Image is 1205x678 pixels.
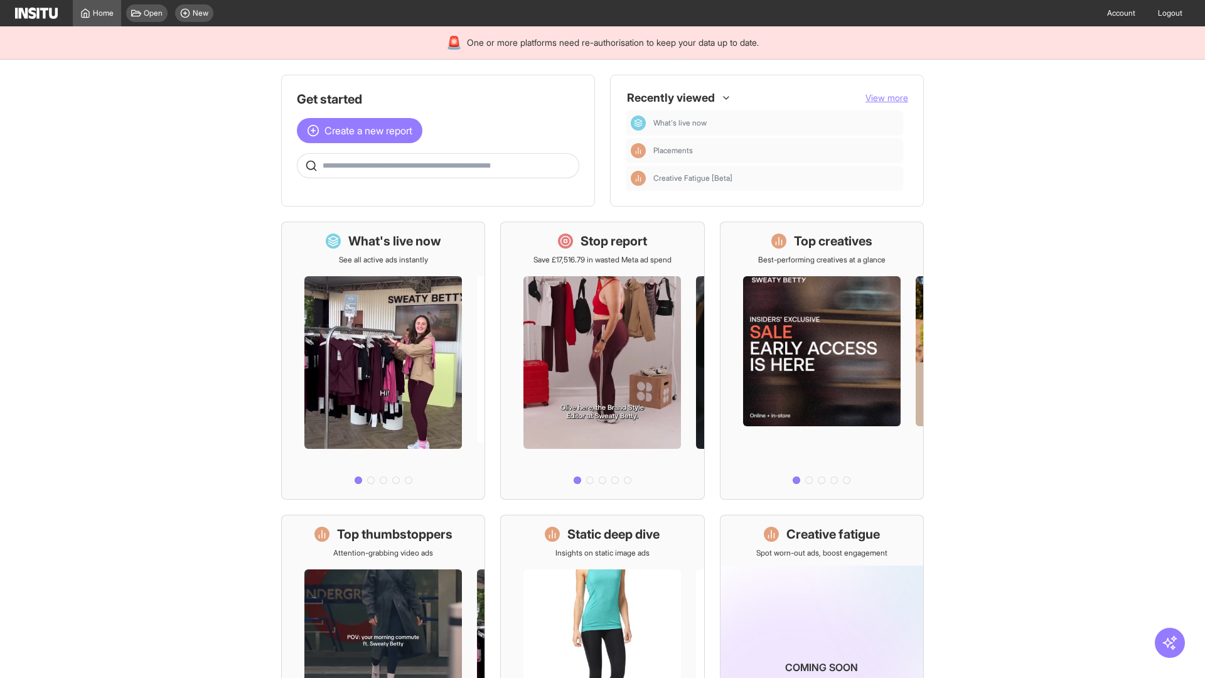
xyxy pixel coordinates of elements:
span: Placements [653,146,693,156]
span: Creative Fatigue [Beta] [653,173,732,183]
button: View more [865,92,908,104]
span: Home [93,8,114,18]
button: Create a new report [297,118,422,143]
span: New [193,8,208,18]
p: Insights on static image ads [555,548,650,558]
span: View more [865,92,908,103]
p: Attention-grabbing video ads [333,548,433,558]
h1: Get started [297,90,579,108]
p: See all active ads instantly [339,255,428,265]
p: Save £17,516.79 in wasted Meta ad spend [533,255,672,265]
h1: Top creatives [794,232,872,250]
span: Open [144,8,163,18]
h1: Static deep dive [567,525,660,543]
span: Creative Fatigue [Beta] [653,173,898,183]
h1: Stop report [581,232,647,250]
div: 🚨 [446,34,462,51]
div: Dashboard [631,116,646,131]
span: What's live now [653,118,707,128]
a: Stop reportSave £17,516.79 in wasted Meta ad spend [500,222,704,500]
span: Placements [653,146,898,156]
h1: Top thumbstoppers [337,525,453,543]
div: Insights [631,171,646,186]
p: Best-performing creatives at a glance [758,255,886,265]
div: Insights [631,143,646,158]
span: Create a new report [324,123,412,138]
h1: What's live now [348,232,441,250]
span: One or more platforms need re-authorisation to keep your data up to date. [467,36,759,49]
span: What's live now [653,118,898,128]
a: What's live nowSee all active ads instantly [281,222,485,500]
a: Top creativesBest-performing creatives at a glance [720,222,924,500]
img: Logo [15,8,58,19]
